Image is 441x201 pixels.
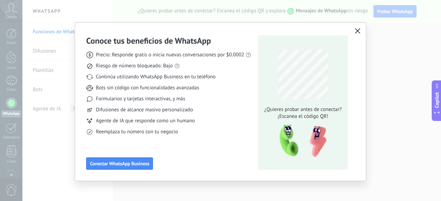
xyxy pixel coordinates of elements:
span: Difusiones de alcance masivo personalizado [96,107,193,113]
span: Riesgo de número bloqueado: Bajo [96,63,173,69]
span: Formularios y tarjetas interactivas, y más [96,96,185,102]
span: ¡Escanea el código QR! [262,113,343,120]
img: qr-pic-1x.png [274,123,328,159]
span: Agente de IA que responde como un humano [96,118,195,124]
span: Continúa utilizando WhatsApp Business en tu teléfono [96,74,215,80]
span: Precio: Responde gratis o inicia nuevas conversaciones por $0.0002 [96,52,244,58]
span: Conectar WhatsApp Business [90,161,149,166]
span: Bots sin código con funcionalidades avanzadas [96,85,199,91]
span: Copilot [433,92,440,108]
span: Reemplaza tu número con tu negocio [96,129,178,135]
h3: Conoce tus beneficios de WhatsApp [86,35,211,46]
span: ¿Quieres probar antes de conectar? [262,106,343,113]
button: Conectar WhatsApp Business [86,157,153,170]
